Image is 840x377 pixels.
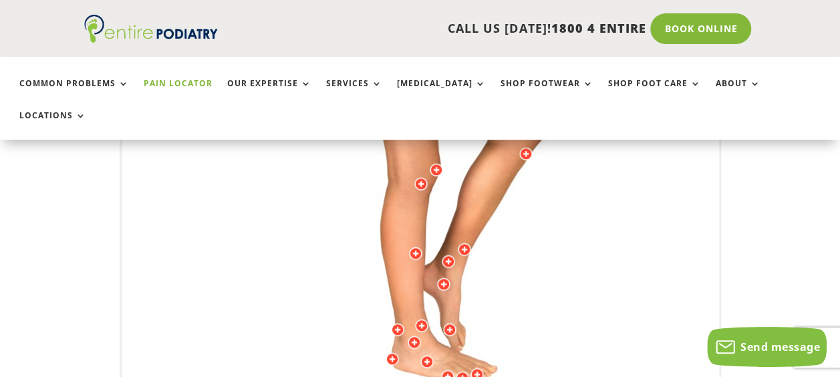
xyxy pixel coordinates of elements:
[84,15,218,43] img: logo (1)
[707,327,827,367] button: Send message
[501,79,593,108] a: Shop Footwear
[650,13,751,44] a: Book Online
[235,20,646,37] p: CALL US [DATE]!
[227,79,311,108] a: Our Expertise
[608,79,701,108] a: Shop Foot Care
[19,79,129,108] a: Common Problems
[551,20,646,36] span: 1800 4 ENTIRE
[84,32,218,45] a: Entire Podiatry
[19,111,86,140] a: Locations
[716,79,760,108] a: About
[397,79,486,108] a: [MEDICAL_DATA]
[740,340,820,354] span: Send message
[144,79,213,108] a: Pain Locator
[326,79,382,108] a: Services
